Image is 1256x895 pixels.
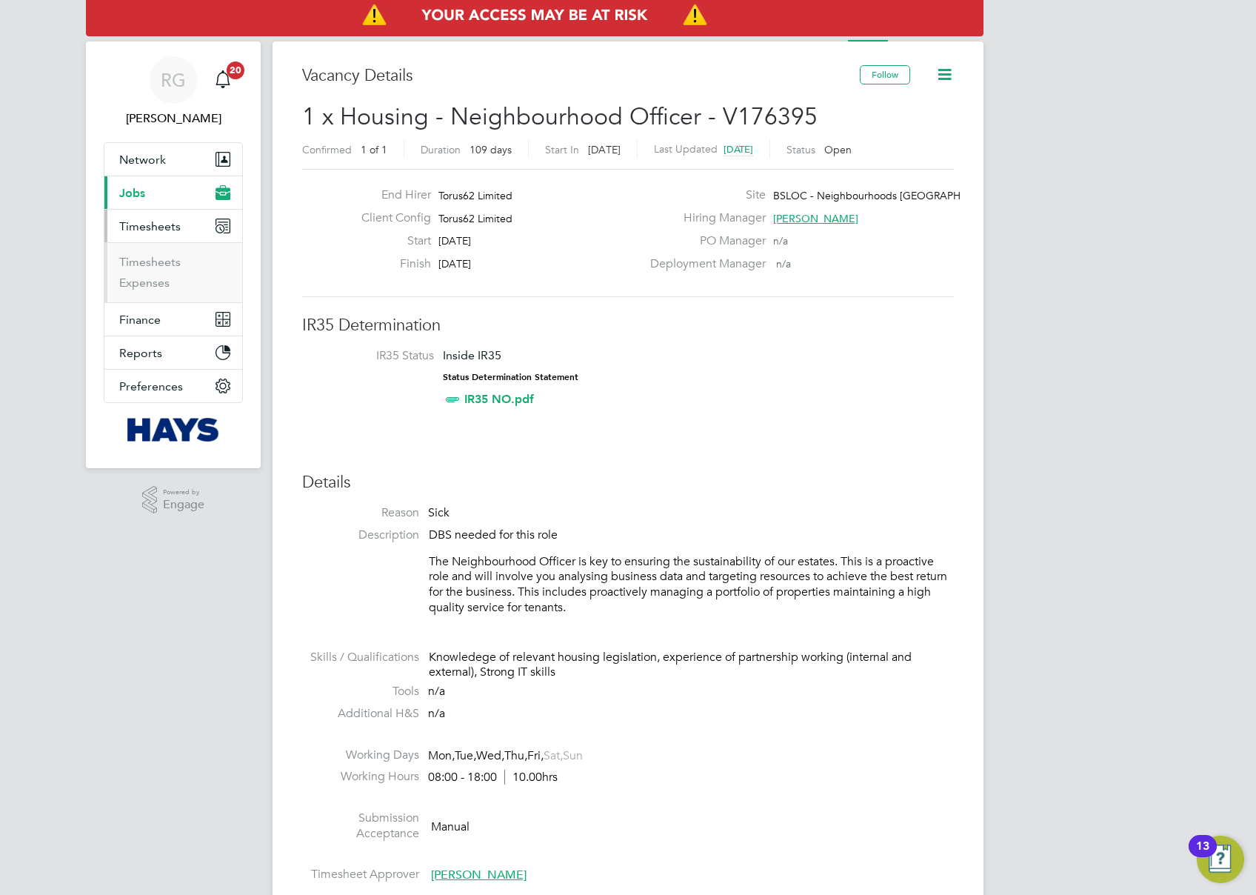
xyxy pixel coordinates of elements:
label: Confirmed [302,143,352,156]
div: Knowledege of relevant housing legislation, experience of partnership working (internal and exter... [429,650,954,681]
span: Sick [428,505,450,520]
a: Expenses [119,276,170,290]
h3: Details [302,472,954,493]
a: Go to home page [104,418,243,442]
span: [DATE] [588,143,621,156]
a: IR35 NO.pdf [464,392,534,406]
span: Tue, [455,748,476,763]
span: [PERSON_NAME] [773,212,858,225]
label: Status [786,143,815,156]
label: Description [302,528,419,543]
button: Preferences [104,370,242,402]
span: 1 x Housing - Neighbourhood Officer - V176395 [302,102,818,131]
span: Torus62 Limited [438,212,512,225]
span: 1 of 1 [361,143,387,156]
button: Timesheets [104,210,242,242]
h3: Vacancy Details [302,65,860,87]
span: Powered by [163,486,204,499]
span: [PERSON_NAME] [431,868,527,882]
button: Finance [104,303,242,336]
label: Working Days [302,748,419,763]
label: Skills / Qualifications [302,650,419,665]
span: Richard Gill [104,110,243,127]
span: Wed, [476,748,504,763]
label: Additional H&S [302,706,419,722]
span: Mon, [428,748,455,763]
span: 109 days [470,143,512,156]
span: Sat, [544,748,563,763]
div: 13 [1196,846,1209,865]
label: PO Manager [641,233,766,249]
button: Follow [860,65,910,84]
img: hays-logo-retina.png [127,418,220,442]
span: BSLOC - Neighbourhoods [GEOGRAPHIC_DATA]… [773,189,1017,202]
span: Thu, [504,748,527,763]
span: Engage [163,499,204,511]
div: 08:00 - 18:00 [428,770,558,785]
button: Jobs [104,176,242,209]
span: Inside IR35 [443,348,501,362]
label: Timesheet Approver [302,867,419,882]
span: n/a [428,706,445,721]
span: Open [824,143,852,156]
button: Reports [104,336,242,369]
nav: Main navigation [86,41,261,468]
label: Start [350,233,431,249]
button: Network [104,143,242,176]
label: Deployment Manager [641,256,766,272]
a: Powered byEngage [142,486,205,514]
div: Timesheets [104,242,242,302]
a: 20 [208,56,238,104]
span: Finance [119,313,161,327]
span: Torus62 Limited [438,189,512,202]
span: Preferences [119,379,183,393]
label: Reason [302,505,419,521]
label: Submission Acceptance [302,811,419,842]
span: Sun [563,748,583,763]
span: Timesheets [119,219,181,233]
p: The Neighbourhood Officer is key to ensuring the sustainability of our estates. This is a proacti... [429,554,954,616]
p: DBS needed for this role [429,528,954,543]
label: Finish [350,256,431,272]
span: n/a [776,257,791,270]
label: Tools [302,684,419,699]
label: Start In [545,143,579,156]
span: Jobs [119,186,145,200]
span: n/a [428,684,445,699]
button: Open Resource Center, 13 new notifications [1197,836,1244,883]
a: RG[PERSON_NAME] [104,56,243,127]
label: Duration [421,143,461,156]
span: [DATE] [438,257,471,270]
span: 20 [227,61,244,79]
strong: Status Determination Statement [443,372,578,382]
label: Working Hours [302,769,419,785]
a: Timesheets [119,255,181,269]
span: [DATE] [724,143,753,156]
label: Hiring Manager [641,210,766,226]
span: n/a [773,234,788,247]
label: Site [641,187,766,203]
span: Reports [119,346,162,360]
span: 10.00hrs [504,770,558,785]
span: [DATE] [438,234,471,247]
label: IR35 Status [317,348,434,364]
label: End Hirer [350,187,431,203]
span: Network [119,153,166,167]
span: RG [161,70,186,90]
label: Client Config [350,210,431,226]
h3: IR35 Determination [302,315,954,336]
span: Manual [431,819,470,834]
label: Last Updated [654,142,718,156]
span: Fri, [527,748,544,763]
